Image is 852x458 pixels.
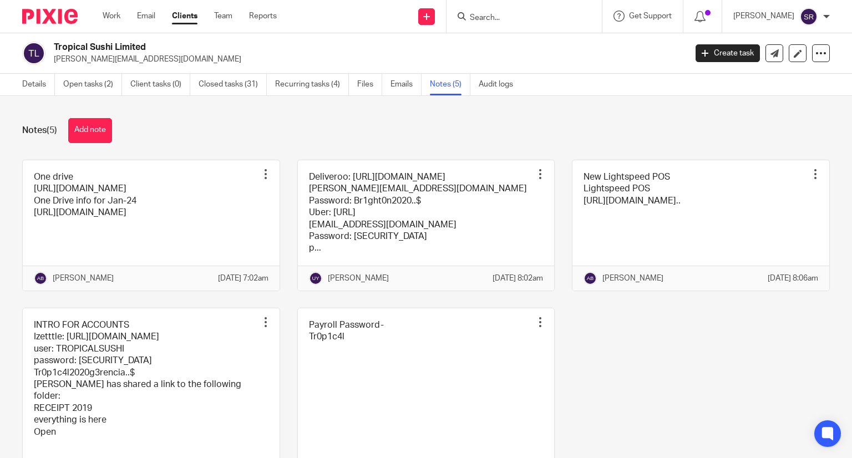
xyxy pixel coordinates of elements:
img: svg%3E [34,272,47,285]
p: [PERSON_NAME] [53,273,114,284]
a: Files [357,74,382,95]
a: Recurring tasks (4) [275,74,349,95]
span: Get Support [629,12,672,20]
a: Reports [249,11,277,22]
p: [PERSON_NAME][EMAIL_ADDRESS][DOMAIN_NAME] [54,54,679,65]
img: svg%3E [800,8,818,26]
img: svg%3E [309,272,322,285]
h2: Tropical Sushi Limited [54,42,554,53]
a: Open tasks (2) [63,74,122,95]
a: Notes (5) [430,74,470,95]
img: svg%3E [22,42,45,65]
a: Work [103,11,120,22]
p: [PERSON_NAME] [602,273,663,284]
a: Team [214,11,232,22]
input: Search [469,13,569,23]
a: Clients [172,11,197,22]
a: Closed tasks (31) [199,74,267,95]
a: Emails [390,74,422,95]
img: Pixie [22,9,78,24]
p: [PERSON_NAME] [328,273,389,284]
a: Email [137,11,155,22]
a: Details [22,74,55,95]
h1: Notes [22,125,57,136]
p: [DATE] 8:06am [768,273,818,284]
a: Audit logs [479,74,521,95]
p: [DATE] 7:02am [218,273,268,284]
p: [PERSON_NAME] [733,11,794,22]
p: [DATE] 8:02am [493,273,543,284]
a: Client tasks (0) [130,74,190,95]
span: (5) [47,126,57,135]
a: Create task [696,44,760,62]
img: svg%3E [584,272,597,285]
button: Add note [68,118,112,143]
